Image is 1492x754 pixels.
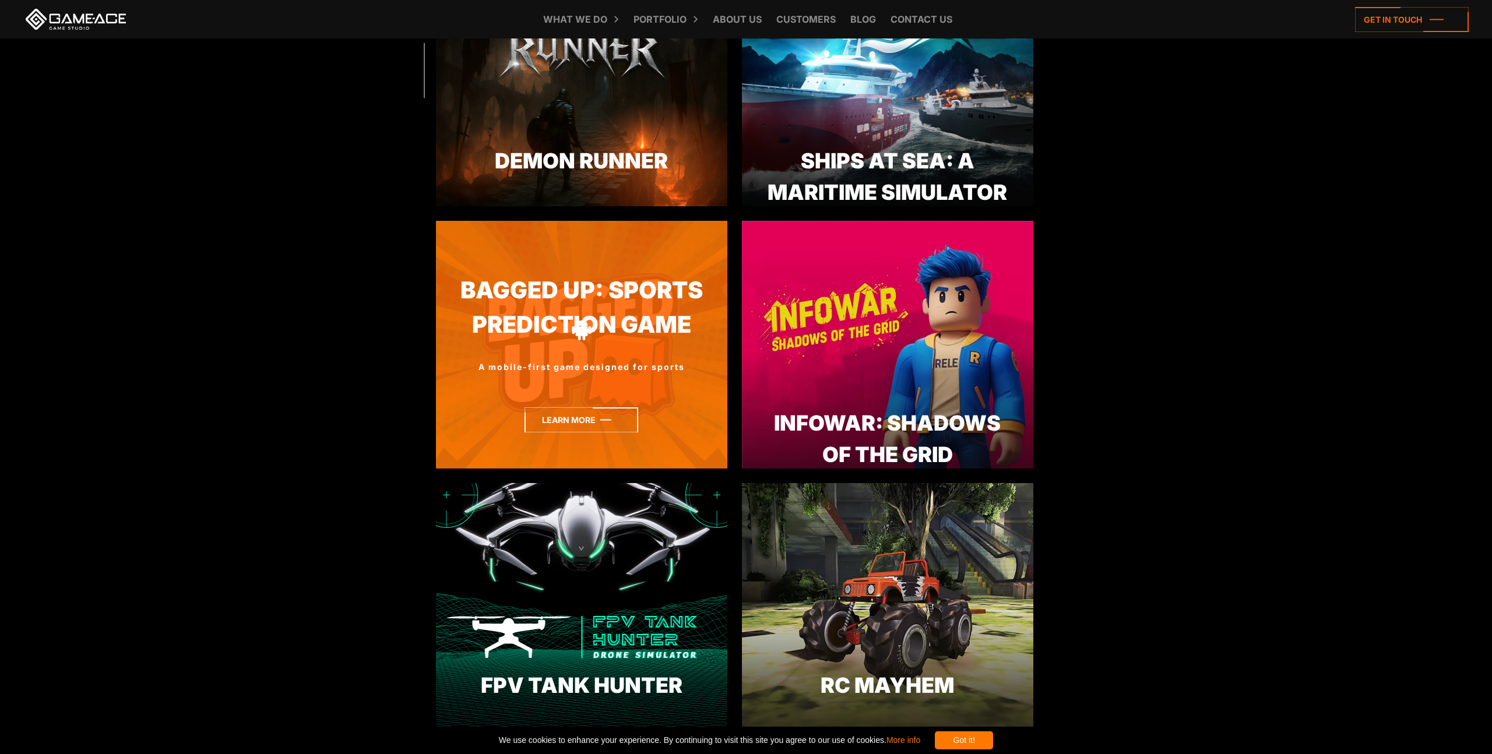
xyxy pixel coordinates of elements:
a: More info [886,735,920,745]
div: RC Mayhem [742,670,1033,701]
div: Got it! [935,731,993,749]
div: Infowar: Shadows of the Grid [742,407,1033,470]
span: We use cookies to enhance your experience. By continuing to visit this site you agree to our use ... [499,731,920,749]
a: Bagged Up: Sports Prediction Game [436,273,727,343]
img: Infowar shadows of the grid preview image [742,221,1033,468]
div: Demon Runner [436,145,727,177]
a: Learn more [525,407,638,432]
div: FPV Tank Hunter [436,670,727,701]
img: Fpv tank hunter results preview image [436,483,727,731]
a: Get in touch [1355,7,1469,32]
div: Ships At Sea: A Maritime Simulator [742,145,1033,208]
div: A mobile-first game designed for sports [436,361,727,373]
img: Rc mayhem preview img [742,483,1033,731]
